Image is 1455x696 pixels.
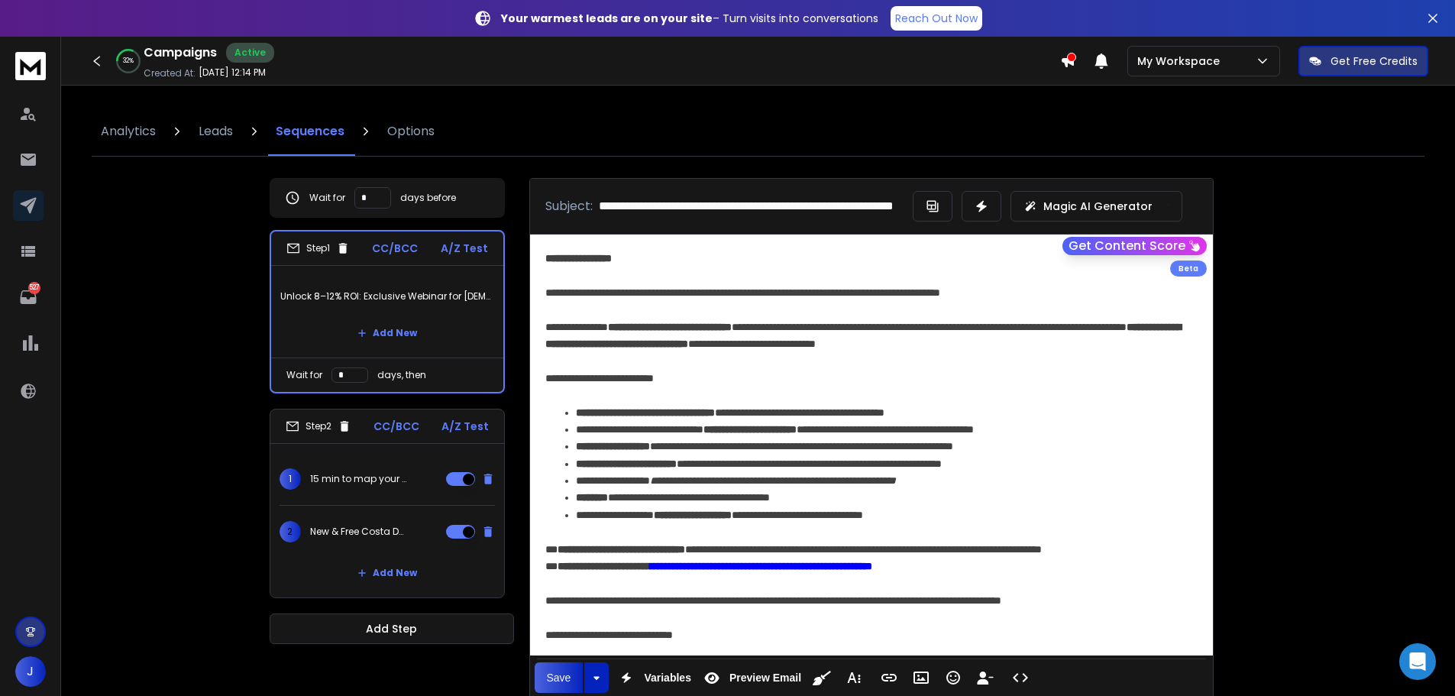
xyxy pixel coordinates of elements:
[15,656,46,687] button: J
[286,369,322,381] p: Wait for
[1043,199,1153,214] p: Magic AI Generator
[907,662,936,693] button: Insert Image (Ctrl+P)
[895,11,978,26] p: Reach Out Now
[144,67,196,79] p: Created At:
[123,57,134,66] p: 32 %
[270,409,505,598] li: Step2CC/BCCA/Z Test115 min to map your Costa del Sol ROI?2New & Free Costa Del Sol Real Estate ma...
[1062,237,1207,255] button: Get Content Score
[286,419,351,433] div: Step 2
[501,11,713,26] strong: Your warmest leads are on your site
[280,275,494,318] p: Unlock 8–12% ROI: Exclusive Webinar for [DEMOGRAPHIC_DATA] Business Leaders
[807,662,836,693] button: Clean HTML
[545,197,593,215] p: Subject:
[501,11,878,26] p: – Turn visits into conversations
[1298,46,1428,76] button: Get Free Credits
[400,192,456,204] p: days before
[276,122,344,141] p: Sequences
[1137,53,1226,69] p: My Workspace
[971,662,1000,693] button: Insert Unsubscribe Link
[189,107,242,156] a: Leads
[280,468,301,490] span: 1
[13,282,44,312] a: 527
[641,672,694,685] span: Variables
[286,241,350,255] div: Step 1
[280,521,301,542] span: 2
[1399,643,1436,680] div: Open Intercom Messenger
[1170,261,1207,277] div: Beta
[875,662,904,693] button: Insert Link (Ctrl+K)
[15,52,46,80] img: logo
[372,241,418,256] p: CC/BCC
[28,282,40,294] p: 527
[387,122,435,141] p: Options
[939,662,968,693] button: Emoticons
[839,662,868,693] button: More Text
[1010,191,1182,222] button: Magic AI Generator
[697,662,804,693] button: Preview Email
[309,192,345,204] p: Wait for
[891,6,982,31] a: Reach Out Now
[101,122,156,141] p: Analytics
[1331,53,1418,69] p: Get Free Credits
[441,419,489,434] p: A/Z Test
[310,473,408,485] p: 15 min to map your Costa del Sol ROI?
[373,419,419,434] p: CC/BCC
[199,122,233,141] p: Leads
[345,318,429,348] button: Add New
[345,558,429,588] button: Add New
[199,66,266,79] p: [DATE] 12:14 PM
[1006,662,1035,693] button: Code View
[310,526,408,538] p: New & Free Costa Del Sol Real Estate market report 2025
[441,241,488,256] p: A/Z Test
[92,107,165,156] a: Analytics
[144,44,217,62] h1: Campaigns
[612,662,694,693] button: Variables
[377,369,426,381] p: days, then
[378,107,444,156] a: Options
[226,43,274,63] div: Active
[535,662,584,693] button: Save
[270,613,514,644] button: Add Step
[270,230,505,393] li: Step1CC/BCCA/Z TestUnlock 8–12% ROI: Exclusive Webinar for [DEMOGRAPHIC_DATA] Business LeadersAdd...
[267,107,354,156] a: Sequences
[726,672,804,685] span: Preview Email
